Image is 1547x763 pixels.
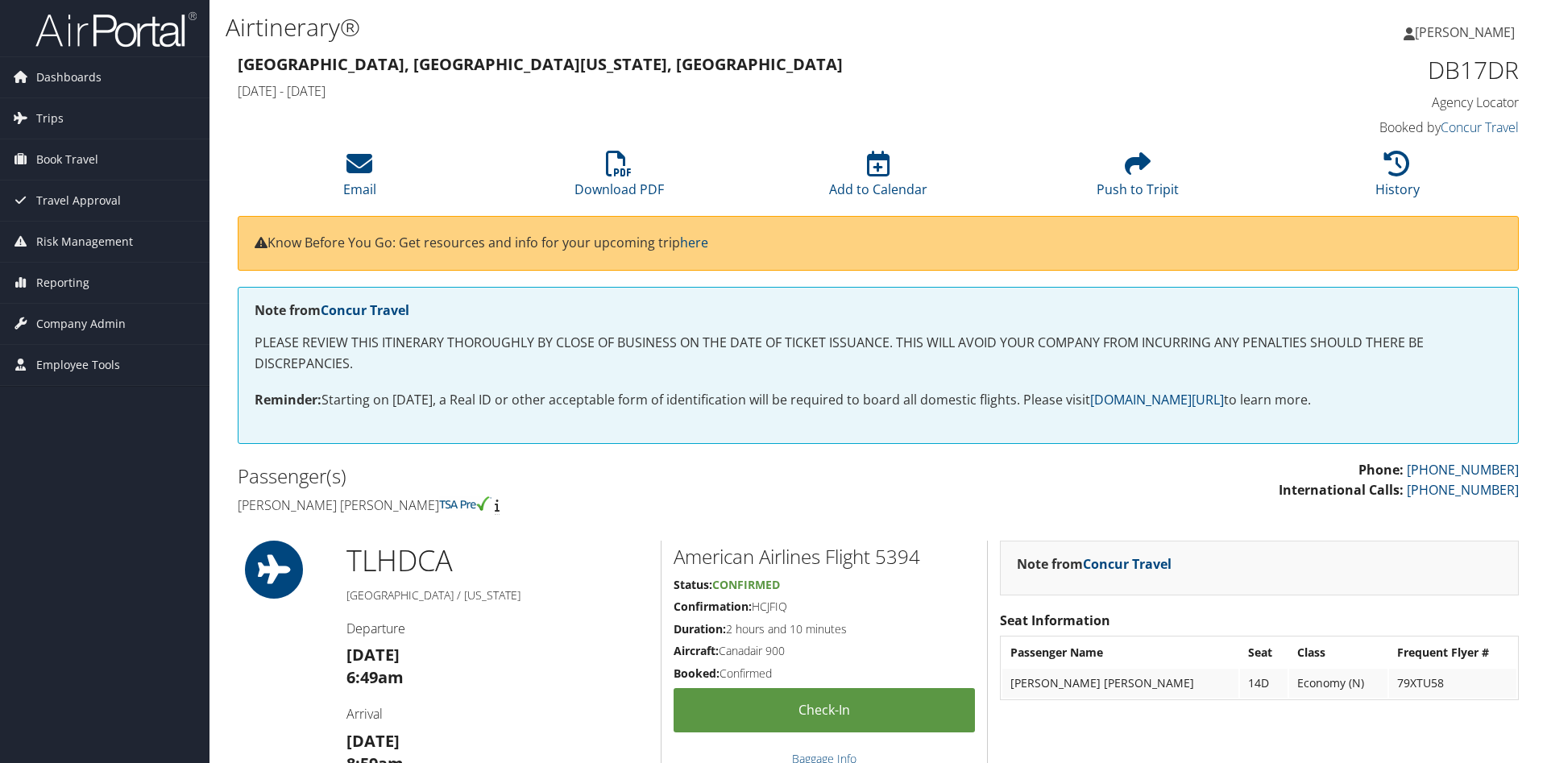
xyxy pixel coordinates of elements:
strong: Note from [1017,555,1172,573]
a: Concur Travel [1441,118,1519,136]
th: Frequent Flyer # [1389,638,1516,667]
p: Starting on [DATE], a Real ID or other acceptable form of identification will be required to boar... [255,390,1502,411]
p: Know Before You Go: Get resources and info for your upcoming trip [255,233,1502,254]
span: Dashboards [36,57,102,97]
span: Book Travel [36,139,98,180]
strong: Duration: [674,621,726,637]
strong: Booked: [674,666,720,681]
span: Confirmed [712,577,780,592]
span: [PERSON_NAME] [1415,23,1515,41]
strong: [GEOGRAPHIC_DATA], [GEOGRAPHIC_DATA] [US_STATE], [GEOGRAPHIC_DATA] [238,53,843,75]
img: tsa-precheck.png [439,496,491,511]
strong: Phone: [1358,461,1404,479]
a: Email [343,160,376,198]
h4: Arrival [346,705,649,723]
strong: Confirmation: [674,599,752,614]
h2: Passenger(s) [238,462,866,490]
h5: HCJFIQ [674,599,975,615]
strong: Seat Information [1000,612,1110,629]
h1: DB17DR [1217,53,1519,87]
a: Download PDF [574,160,664,198]
span: Employee Tools [36,345,120,385]
h4: Booked by [1217,118,1519,136]
strong: International Calls: [1279,481,1404,499]
a: [PERSON_NAME] [1404,8,1531,56]
h4: [PERSON_NAME] [PERSON_NAME] [238,496,866,514]
strong: Status: [674,577,712,592]
p: PLEASE REVIEW THIS ITINERARY THOROUGHLY BY CLOSE OF BUSINESS ON THE DATE OF TICKET ISSUANCE. THIS... [255,333,1502,374]
h1: TLH DCA [346,541,649,581]
h5: Canadair 900 [674,643,975,659]
strong: Aircraft: [674,643,719,658]
td: 14D [1240,669,1288,698]
strong: Note from [255,301,409,319]
th: Passenger Name [1002,638,1238,667]
th: Class [1289,638,1387,667]
h2: American Airlines Flight 5394 [674,543,975,570]
h4: [DATE] - [DATE] [238,82,1192,100]
a: [DOMAIN_NAME][URL] [1090,391,1224,408]
h4: Departure [346,620,649,637]
img: airportal-logo.png [35,10,197,48]
a: Push to Tripit [1097,160,1179,198]
a: History [1375,160,1420,198]
a: here [680,234,708,251]
strong: 6:49am [346,666,404,688]
h5: 2 hours and 10 minutes [674,621,975,637]
a: [PHONE_NUMBER] [1407,461,1519,479]
h5: [GEOGRAPHIC_DATA] / [US_STATE] [346,587,649,603]
h1: Airtinerary® [226,10,1096,44]
a: [PHONE_NUMBER] [1407,481,1519,499]
h4: Agency Locator [1217,93,1519,111]
td: Economy (N) [1289,669,1387,698]
a: Add to Calendar [829,160,927,198]
span: Travel Approval [36,180,121,221]
th: Seat [1240,638,1288,667]
span: Reporting [36,263,89,303]
strong: [DATE] [346,644,400,666]
strong: Reminder: [255,391,321,408]
a: Check-in [674,688,975,732]
strong: [DATE] [346,730,400,752]
span: Risk Management [36,222,133,262]
span: Company Admin [36,304,126,344]
h5: Confirmed [674,666,975,682]
td: [PERSON_NAME] [PERSON_NAME] [1002,669,1238,698]
a: Concur Travel [1083,555,1172,573]
td: 79XTU58 [1389,669,1516,698]
a: Concur Travel [321,301,409,319]
span: Trips [36,98,64,139]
